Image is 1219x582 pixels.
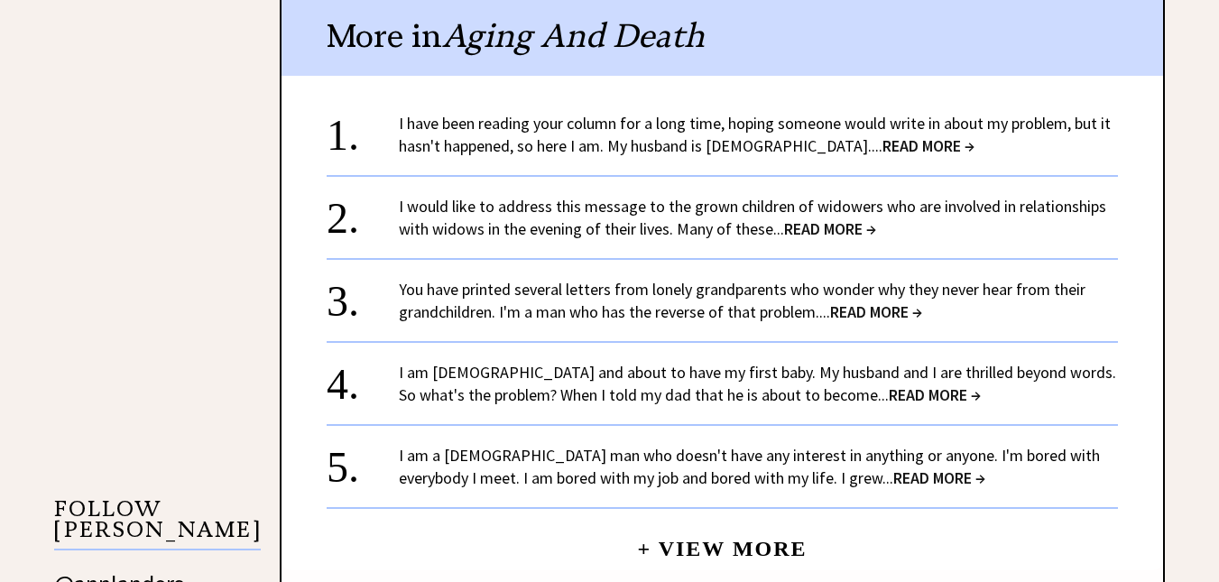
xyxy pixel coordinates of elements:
div: 5. [327,444,399,477]
span: READ MORE → [882,135,974,156]
a: I would like to address this message to the grown children of widowers who are involved in relati... [399,196,1106,239]
div: 2. [327,195,399,228]
a: I have been reading your column for a long time, hoping someone would write in about my problem, ... [399,113,1111,156]
a: I am a [DEMOGRAPHIC_DATA] man who doesn't have any interest in anything or anyone. I'm bored with... [399,445,1100,488]
div: 1. [327,112,399,145]
span: READ MORE → [889,384,981,405]
a: You have printed several letters from lonely grandparents who wonder why they never hear from the... [399,279,1085,322]
span: Aging And Death [442,15,705,56]
a: + View More [637,522,807,560]
span: READ MORE → [830,301,922,322]
a: I am [DEMOGRAPHIC_DATA] and about to have my first baby. My husband and I are thrilled beyond wor... [399,362,1116,405]
p: FOLLOW [PERSON_NAME] [54,499,261,550]
div: 3. [327,278,399,311]
div: 4. [327,361,399,394]
span: READ MORE → [784,218,876,239]
span: READ MORE → [893,467,985,488]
